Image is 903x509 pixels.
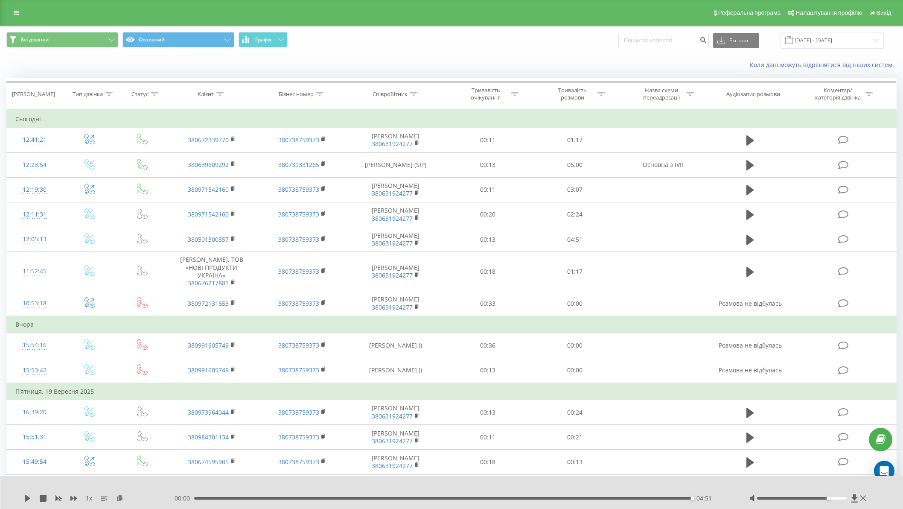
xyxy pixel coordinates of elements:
div: Тип дзвінка [73,91,103,98]
div: Співробітник [373,91,408,98]
a: 380631924277 [372,271,413,279]
div: 15:53:42 [15,362,54,379]
td: [PERSON_NAME] [347,252,444,291]
td: 00:13 [444,474,531,499]
div: 15:51:31 [15,429,54,445]
td: 00:13 [444,358,531,383]
a: 380676217881 [188,279,229,287]
td: 00:11 [444,177,531,202]
div: 12:41:21 [15,132,54,148]
div: 12:11:31 [15,206,54,223]
span: 00:00 [175,494,194,503]
a: 380739331265 [278,161,319,169]
input: Пошук за номером [618,33,709,48]
td: 02:24 [531,202,618,227]
span: Всі дзвінки [20,36,49,43]
a: 380738759373 [278,235,319,243]
a: 380738759373 [278,366,319,374]
span: Вихід [877,9,891,16]
a: 380738759373 [278,267,319,275]
td: 00:13 [444,152,531,177]
td: 00:13 [531,450,618,474]
td: [PERSON_NAME] () [347,358,444,383]
td: 00:33 [444,291,531,316]
a: 380631924277 [372,412,413,420]
td: [PERSON_NAME] [347,177,444,202]
td: 00:11 [444,128,531,152]
a: 380738759373 [278,408,319,416]
td: 01:17 [531,252,618,291]
td: Вчора [7,316,897,333]
a: 380639609292 [188,161,229,169]
div: 15:49:54 [15,453,54,470]
td: П’ятниця, 19 Вересня 2025 [7,383,897,400]
span: Графік [255,37,272,43]
td: 00:20 [444,202,531,227]
button: Графік [239,32,288,47]
td: 00:18 [444,450,531,474]
button: Експорт [713,33,759,48]
div: Назва схеми переадресації [638,87,684,101]
a: 380631924277 [372,239,413,247]
td: 06:00 [531,152,618,177]
td: [PERSON_NAME] [347,425,444,450]
td: [PERSON_NAME] [347,474,444,499]
td: 00:00 [531,333,618,358]
a: 380631924277 [372,189,413,197]
a: 380631924277 [372,214,413,222]
div: Аудіозапис розмови [726,91,780,98]
a: 380631924277 [372,437,413,445]
td: 01:17 [531,128,618,152]
td: 00:24 [531,400,618,425]
span: Реферальна програма [718,9,781,16]
td: [PERSON_NAME] [347,291,444,316]
a: 380971542160 [188,185,229,193]
span: 04:51 [696,494,712,503]
td: 00:21 [531,425,618,450]
div: 11:52:45 [15,263,54,280]
a: 380738759373 [278,433,319,441]
span: Розмова не відбулась [719,366,782,374]
div: Accessibility label [691,497,694,500]
a: 380738759373 [278,185,319,193]
a: 380631924277 [372,140,413,148]
td: 00:10 [531,474,618,499]
td: Основна з IVR [618,152,709,177]
td: [PERSON_NAME], ТОВ «НОВІ ПРОДУКТИ УКРАЇНА» [166,252,257,291]
a: 380738759373 [278,210,319,218]
button: Всі дзвінки [6,32,118,47]
td: [PERSON_NAME] [347,450,444,474]
td: [PERSON_NAME] [347,202,444,227]
td: 00:00 [531,291,618,316]
span: Розмова не відбулась [719,341,782,349]
div: 12:23:54 [15,157,54,173]
div: [PERSON_NAME] [12,91,55,98]
td: [PERSON_NAME] (SIP) [347,152,444,177]
a: 380991605749 [188,341,229,349]
td: 00:36 [444,333,531,358]
a: 380738759373 [278,341,319,349]
div: 10:53:18 [15,295,54,312]
span: Налаштування профілю [795,9,862,16]
td: [PERSON_NAME] [347,400,444,425]
td: [PERSON_NAME] [347,128,444,152]
a: 380971542160 [188,210,229,218]
a: 380984301134 [188,433,229,441]
a: 380631924277 [372,462,413,470]
a: 380991605749 [188,366,229,374]
td: 00:13 [444,227,531,252]
a: 380738759373 [278,458,319,466]
div: Тривалість розмови [550,87,595,101]
span: 1 x [86,494,92,503]
a: 380738759373 [278,136,319,144]
div: Коментар/категорія дзвінка [813,87,863,101]
div: Бізнес номер [279,91,314,98]
td: Сьогодні [7,111,897,128]
div: 16:39:20 [15,404,54,421]
a: 380973964044 [188,408,229,416]
td: 04:51 [531,227,618,252]
td: 03:07 [531,177,618,202]
div: Open Intercom Messenger [874,461,894,481]
td: [PERSON_NAME] () [347,333,444,358]
div: Тривалість очікування [463,87,509,101]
